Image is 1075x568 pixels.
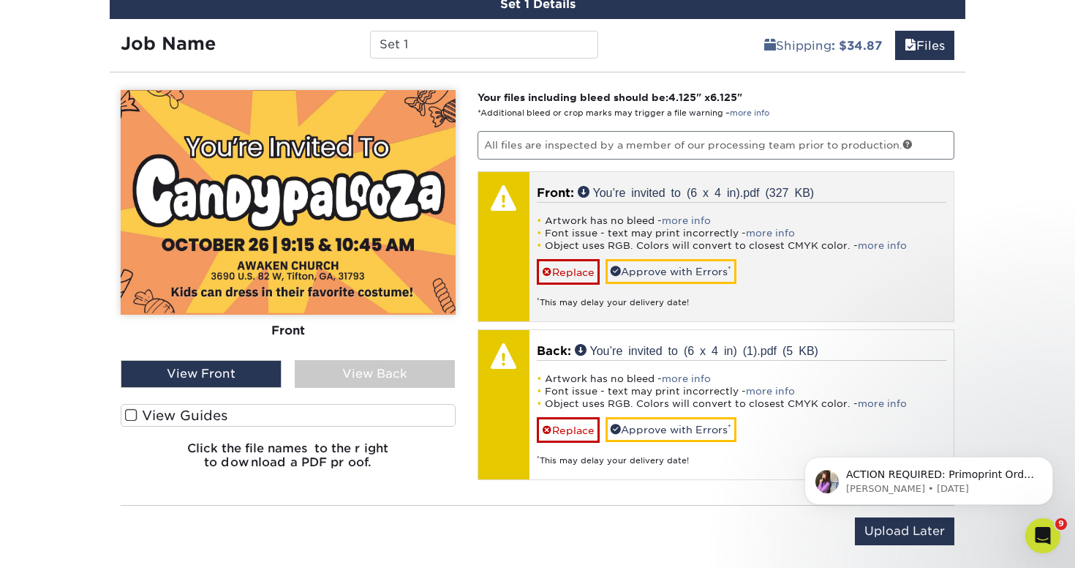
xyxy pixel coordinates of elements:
[858,398,907,409] a: more info
[537,417,600,443] a: Replace
[1025,518,1060,553] iframe: Intercom live chat
[1055,518,1067,530] span: 9
[121,33,216,54] strong: Job Name
[295,360,456,388] div: View Back
[895,31,954,60] a: Files
[537,186,574,200] span: Front:
[831,39,882,53] b: : $34.87
[782,426,1075,528] iframe: Intercom notifications message
[64,42,252,490] span: ACTION REQUIRED: Primoprint Order 2599-111248-02288 Thank you for placing your print order with P...
[858,240,907,251] a: more info
[537,214,947,227] li: Artwork has no bleed -
[478,131,955,159] p: All files are inspected by a member of our processing team prior to production.
[668,91,696,103] span: 4.125
[606,259,736,284] a: Approve with Errors*
[370,31,597,59] input: Enter a job name
[121,404,456,427] label: View Guides
[730,108,769,118] a: more info
[537,344,571,358] span: Back:
[578,186,815,198] a: You’re invited to (6 x 4 in).pdf (327 KB)
[537,227,947,239] li: Font issue - text may print incorrectly -
[121,360,282,388] div: View Front
[537,259,600,285] a: Replace
[121,315,456,347] div: Front
[121,441,456,481] h6: Click the file names to the right to download a PDF proof.
[746,386,795,397] a: more info
[537,443,947,467] div: This may delay your delivery date!
[755,31,891,60] a: Shipping: $34.87
[537,385,947,397] li: Font issue - text may print incorrectly -
[537,373,947,385] li: Artwork has no bleed -
[606,417,736,442] a: Approve with Errors*
[537,397,947,410] li: Object uses RGB. Colors will convert to closest CMYK color. -
[662,215,711,226] a: more info
[746,228,795,239] a: more info
[905,39,916,53] span: files
[764,39,776,53] span: shipping
[575,344,818,356] a: You’re invited to (6 x 4 in) (1).pdf (5 KB)
[855,517,954,545] input: Upload Later
[537,285,947,309] div: This may delay your delivery date!
[710,91,737,103] span: 6.125
[64,56,252,70] p: Message from Erica, sent 4w ago
[478,108,769,118] small: *Additional bleed or crop marks may trigger a file warning –
[662,373,711,384] a: more info
[537,239,947,252] li: Object uses RGB. Colors will convert to closest CMYK color. -
[478,91,742,103] strong: Your files including bleed should be: " x "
